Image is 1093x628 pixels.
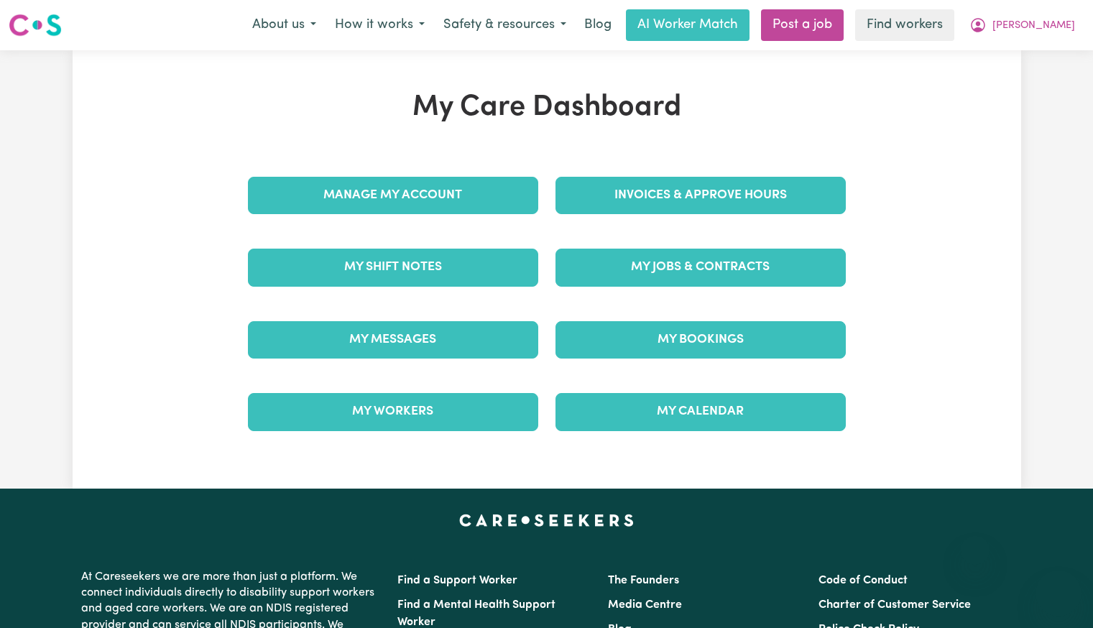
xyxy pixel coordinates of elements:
[576,9,620,41] a: Blog
[1036,571,1082,617] iframe: Button to launch messaging window
[239,91,854,125] h1: My Care Dashboard
[9,12,62,38] img: Careseekers logo
[397,599,555,628] a: Find a Mental Health Support Worker
[555,393,846,430] a: My Calendar
[555,249,846,286] a: My Jobs & Contracts
[626,9,750,41] a: AI Worker Match
[397,575,517,586] a: Find a Support Worker
[761,9,844,41] a: Post a job
[608,599,682,611] a: Media Centre
[555,177,846,214] a: Invoices & Approve Hours
[818,575,908,586] a: Code of Conduct
[248,177,538,214] a: Manage My Account
[248,249,538,286] a: My Shift Notes
[555,321,846,359] a: My Bookings
[9,9,62,42] a: Careseekers logo
[248,321,538,359] a: My Messages
[608,575,679,586] a: The Founders
[818,599,971,611] a: Charter of Customer Service
[459,514,634,526] a: Careseekers home page
[434,10,576,40] button: Safety & resources
[992,18,1075,34] span: [PERSON_NAME]
[960,10,1084,40] button: My Account
[855,9,954,41] a: Find workers
[326,10,434,40] button: How it works
[248,393,538,430] a: My Workers
[243,10,326,40] button: About us
[961,536,990,565] iframe: Close message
